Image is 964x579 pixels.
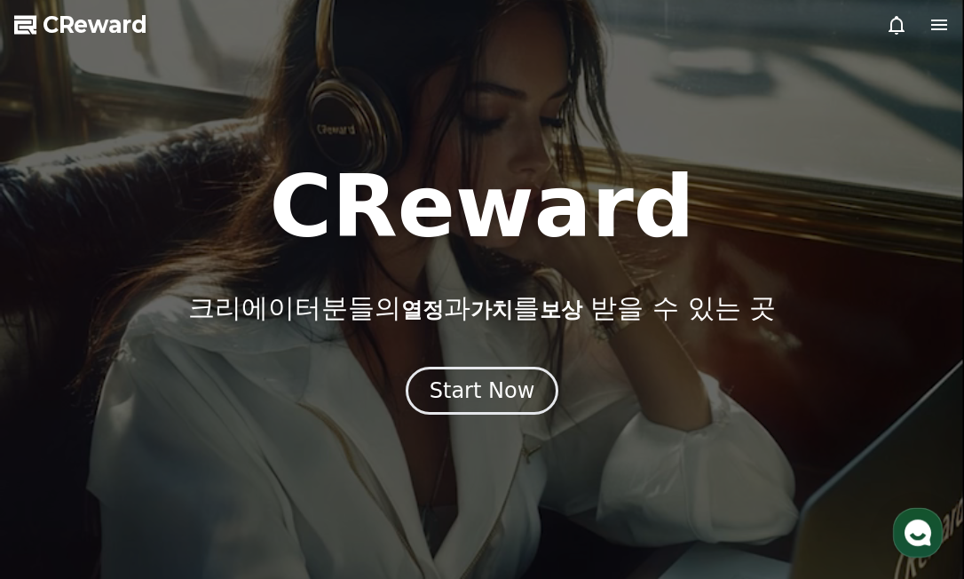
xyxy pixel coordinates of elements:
a: Start Now [406,385,559,401]
span: CReward [43,11,147,39]
h1: CReward [269,164,694,250]
button: Start Now [406,367,559,415]
p: 크리에이터분들의 과 를 받을 수 있는 곳 [188,292,776,324]
span: 보상 [540,297,582,322]
div: Start Now [430,377,535,405]
span: 열정 [401,297,444,322]
a: CReward [14,11,147,39]
span: 가치 [470,297,513,322]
